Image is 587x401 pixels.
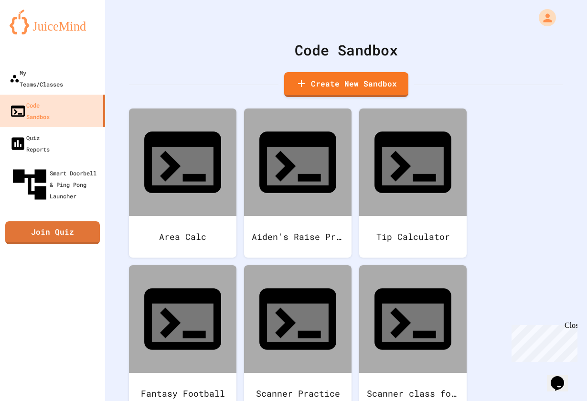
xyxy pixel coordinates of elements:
[508,321,577,362] iframe: chat widget
[129,108,236,258] a: Area Calc
[129,39,563,61] div: Code Sandbox
[10,99,50,122] div: Code Sandbox
[10,67,63,90] div: My Teams/Classes
[244,108,352,258] a: Aiden's Raise Problem
[10,10,96,34] img: logo-orange.svg
[547,363,577,391] iframe: chat widget
[244,216,352,258] div: Aiden's Raise Problem
[4,4,66,61] div: Chat with us now!Close
[359,108,467,258] a: Tip Calculator
[10,132,50,155] div: Quiz Reports
[359,216,467,258] div: Tip Calculator
[529,7,558,29] div: My Account
[284,72,408,97] a: Create New Sandbox
[10,164,101,205] div: Smart Doorbell & Ping Pong Launcher
[129,216,236,258] div: Area Calc
[5,221,100,244] a: Join Quiz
